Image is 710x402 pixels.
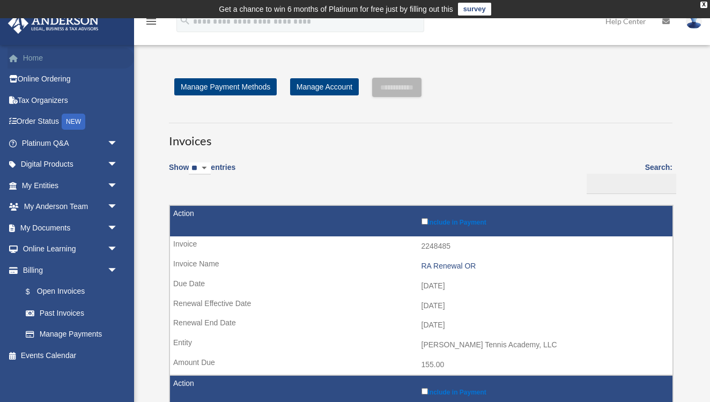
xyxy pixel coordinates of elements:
[219,3,453,16] div: Get a chance to win 6 months of Platinum for free just by filling out this
[8,175,134,196] a: My Entitiesarrow_drop_down
[5,13,102,34] img: Anderson Advisors Platinum Portal
[8,69,134,90] a: Online Ordering
[8,196,134,218] a: My Anderson Teamarrow_drop_down
[587,174,676,194] input: Search:
[421,386,668,396] label: Include in Payment
[62,114,85,130] div: NEW
[8,259,129,281] a: Billingarrow_drop_down
[458,3,491,16] a: survey
[107,175,129,197] span: arrow_drop_down
[145,19,158,28] a: menu
[107,132,129,154] span: arrow_drop_down
[170,335,672,355] td: [PERSON_NAME] Tennis Academy, LLC
[8,239,134,260] a: Online Learningarrow_drop_down
[15,281,123,303] a: $Open Invoices
[686,13,702,29] img: User Pic
[170,236,672,257] td: 2248485
[169,123,672,150] h3: Invoices
[8,90,134,111] a: Tax Organizers
[8,345,134,366] a: Events Calendar
[189,162,211,175] select: Showentries
[15,302,129,324] a: Past Invoices
[170,315,672,336] td: [DATE]
[8,132,134,154] a: Platinum Q&Aarrow_drop_down
[421,388,428,394] input: Include in Payment
[179,14,191,26] i: search
[107,217,129,239] span: arrow_drop_down
[32,285,37,299] span: $
[290,78,359,95] a: Manage Account
[170,276,672,296] td: [DATE]
[8,47,134,69] a: Home
[421,218,428,225] input: Include in Payment
[169,161,235,185] label: Show entries
[107,154,129,176] span: arrow_drop_down
[583,161,672,194] label: Search:
[107,239,129,260] span: arrow_drop_down
[174,78,277,95] a: Manage Payment Methods
[700,2,707,8] div: close
[15,324,129,345] a: Manage Payments
[145,15,158,28] i: menu
[8,217,134,239] a: My Documentsarrow_drop_down
[8,154,134,175] a: Digital Productsarrow_drop_down
[170,355,672,375] td: 155.00
[421,262,668,271] div: RA Renewal OR
[107,259,129,281] span: arrow_drop_down
[421,216,668,226] label: Include in Payment
[8,111,134,133] a: Order StatusNEW
[107,196,129,218] span: arrow_drop_down
[170,296,672,316] td: [DATE]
